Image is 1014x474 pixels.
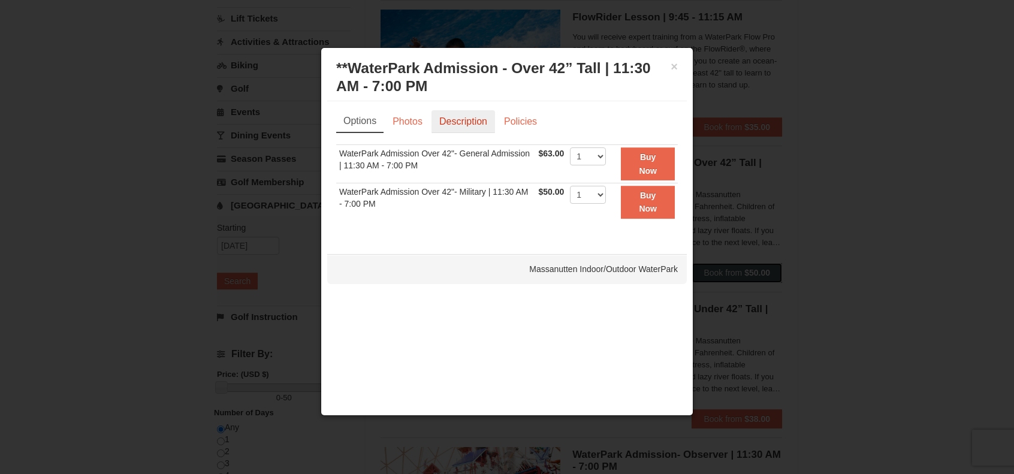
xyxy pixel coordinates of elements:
[621,186,675,219] button: Buy Now
[539,149,565,158] span: $63.00
[496,110,545,133] a: Policies
[336,145,536,183] td: WaterPark Admission Over 42"- General Admission | 11:30 AM - 7:00 PM
[385,110,430,133] a: Photos
[639,152,657,175] strong: Buy Now
[336,59,678,95] h3: **WaterPark Admission - Over 42” Tall | 11:30 AM - 7:00 PM
[639,191,657,213] strong: Buy Now
[336,183,536,221] td: WaterPark Admission Over 42"- Military | 11:30 AM - 7:00 PM
[539,187,565,197] span: $50.00
[336,110,384,133] a: Options
[431,110,495,133] a: Description
[621,147,675,180] button: Buy Now
[671,61,678,73] button: ×
[327,254,687,284] div: Massanutten Indoor/Outdoor WaterPark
